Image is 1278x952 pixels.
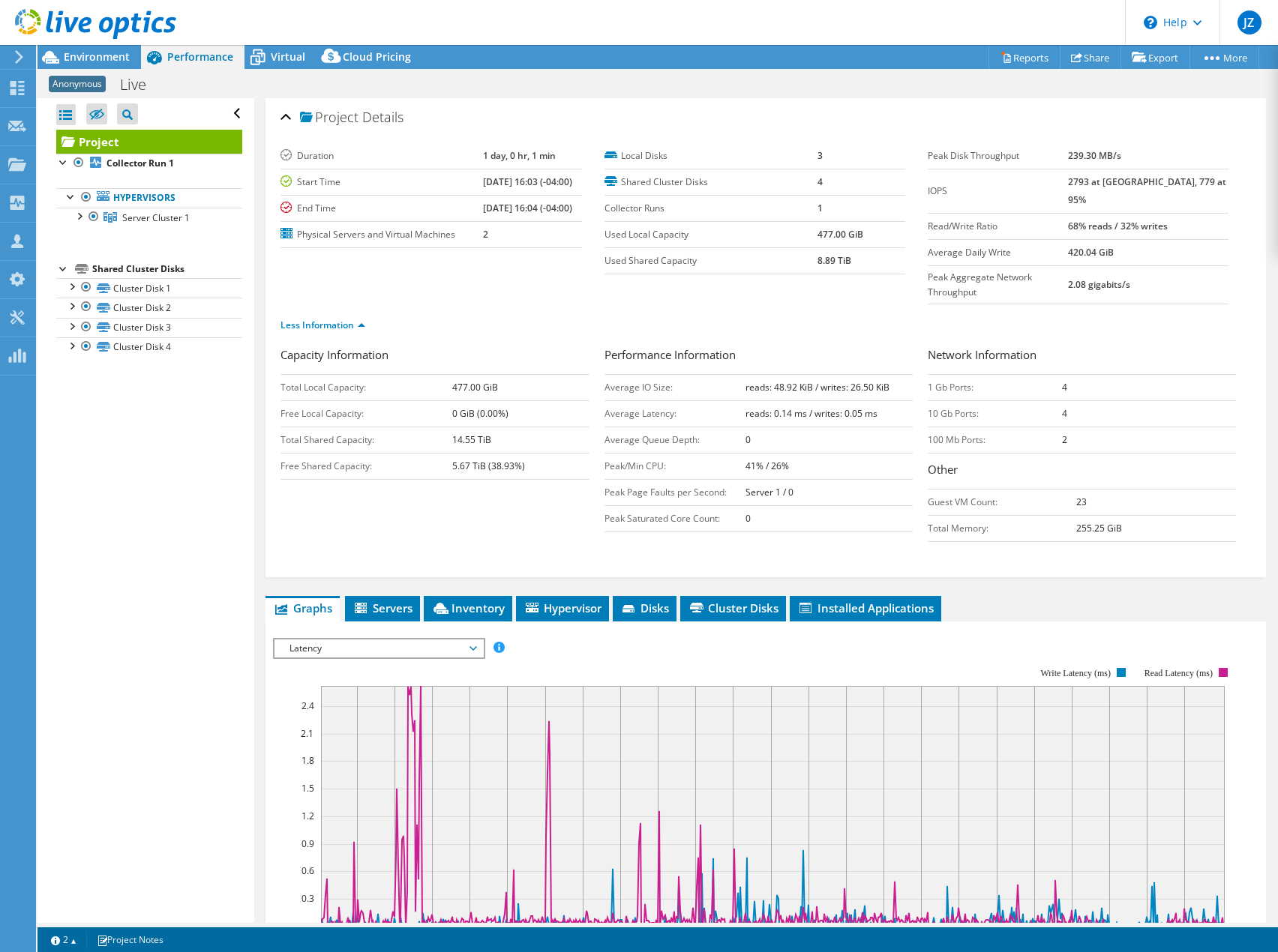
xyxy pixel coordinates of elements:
[928,245,1068,260] label: Average Daily Write
[56,337,242,357] a: Cluster Disk 4
[604,400,746,427] td: Average Latency:
[1144,668,1213,678] text: Read Latency (ms)
[301,782,314,795] text: 1.5
[106,157,174,169] b: Collector Run 1
[362,108,403,126] span: Details
[745,381,889,394] b: reads: 48.92 KiB / writes: 26.50 KiB
[167,49,233,64] span: Performance
[301,699,314,712] text: 2.4
[928,515,1076,541] td: Total Memory:
[301,837,314,850] text: 0.9
[56,318,242,337] a: Cluster Disk 3
[604,253,817,268] label: Used Shared Capacity
[1068,175,1226,206] b: 2793 at [GEOGRAPHIC_DATA], 779 at 95%
[604,505,746,531] td: Peak Saturated Core Count:
[604,479,746,505] td: Peak Page Faults per Second:
[280,148,482,163] label: Duration
[1068,149,1121,162] b: 239.30 MB/s
[273,600,332,615] span: Graphs
[928,489,1076,515] td: Guest VM Count:
[343,49,411,64] span: Cloud Pricing
[280,201,482,216] label: End Time
[523,600,601,615] span: Hypervisor
[56,188,242,208] a: Hypervisors
[817,149,823,162] b: 3
[928,461,1236,481] h3: Other
[282,639,475,657] span: Latency
[988,46,1060,69] a: Reports
[49,76,106,92] span: Anonymous
[620,600,669,615] span: Disks
[280,319,365,331] a: Less Information
[280,175,482,190] label: Start Time
[928,148,1068,163] label: Peak Disk Throughput
[352,600,412,615] span: Servers
[301,892,314,905] text: 0.3
[745,512,751,525] b: 0
[1076,495,1087,508] b: 23
[1062,433,1067,446] b: 2
[1062,407,1067,420] b: 4
[92,260,242,278] div: Shared Cluster Disks
[604,427,746,453] td: Average Queue Depth:
[56,278,242,298] a: Cluster Disk 1
[280,227,482,242] label: Physical Servers and Virtual Machines
[817,228,863,241] b: 477.00 GiB
[113,76,169,93] h1: Live
[604,148,817,163] label: Local Disks
[928,427,1062,453] td: 100 Mb Ports:
[1062,381,1067,394] b: 4
[280,453,451,479] td: Free Shared Capacity:
[928,374,1062,400] td: 1 Gb Ports:
[817,202,823,214] b: 1
[301,810,314,822] text: 1.2
[604,374,746,400] td: Average IO Size:
[452,460,525,472] b: 5.67 TiB (38.93%)
[309,920,314,933] text: 0
[745,486,793,498] b: Server 1 / 0
[688,600,778,615] span: Cluster Disks
[431,600,505,615] span: Inventory
[817,254,851,267] b: 8.89 TiB
[1068,246,1114,259] b: 420.04 GiB
[280,427,451,453] td: Total Shared Capacity:
[1060,46,1121,69] a: Share
[483,228,488,241] b: 2
[1144,16,1157,29] svg: \n
[604,346,913,367] h3: Performance Information
[1120,46,1190,69] a: Export
[1189,46,1259,69] a: More
[280,346,589,367] h3: Capacity Information
[745,460,789,472] b: 41% / 26%
[483,202,572,214] b: [DATE] 16:04 (-04:00)
[1237,10,1261,34] span: JZ
[928,219,1068,234] label: Read/Write Ratio
[928,184,1068,199] label: IOPS
[1041,668,1111,678] text: Write Latency (ms)
[483,149,556,162] b: 1 day, 0 hr, 1 min
[122,211,190,224] span: Server Cluster 1
[64,49,130,64] span: Environment
[301,864,314,877] text: 0.6
[300,110,358,125] span: Project
[928,270,1068,300] label: Peak Aggregate Network Throughput
[817,175,823,188] b: 4
[280,374,451,400] td: Total Local Capacity:
[452,407,508,420] b: 0 GiB (0.00%)
[56,208,242,227] a: Server Cluster 1
[928,346,1236,367] h3: Network Information
[452,433,491,446] b: 14.55 TiB
[56,130,242,154] a: Project
[745,407,877,420] b: reads: 0.14 ms / writes: 0.05 ms
[928,400,1062,427] td: 10 Gb Ports:
[604,227,817,242] label: Used Local Capacity
[1068,278,1130,291] b: 2.08 gigabits/s
[483,175,572,188] b: [DATE] 16:03 (-04:00)
[86,930,174,949] a: Project Notes
[280,400,451,427] td: Free Local Capacity:
[604,453,746,479] td: Peak/Min CPU:
[271,49,305,64] span: Virtual
[301,754,314,767] text: 1.8
[1076,522,1122,534] b: 255.25 GiB
[745,433,751,446] b: 0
